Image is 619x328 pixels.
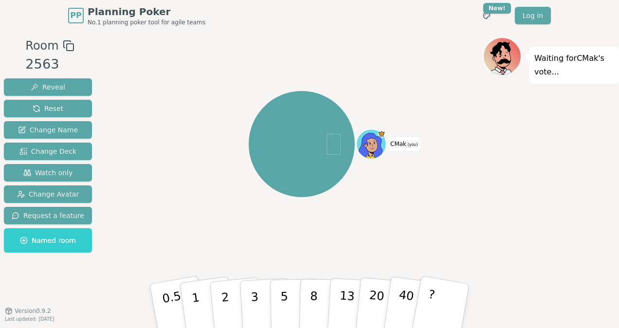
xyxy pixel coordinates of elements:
span: Room [25,37,58,55]
span: Named room [20,236,76,245]
p: Waiting for CMak 's vote... [534,52,614,79]
button: Change Name [4,121,92,139]
span: Click to change your name [388,137,420,151]
button: Change Deck [4,143,92,160]
button: Request a feature [4,207,92,224]
button: Click to change your avatar [357,130,385,158]
button: Reveal [4,78,92,96]
span: Planning Poker [88,5,205,18]
div: 2563 [25,55,74,74]
span: PP [70,10,81,21]
a: Log in [515,7,551,24]
span: Reset [33,104,63,113]
button: Change Avatar [4,185,92,203]
span: (you) [406,143,418,147]
a: PPPlanning PokerNo.1 planning poker tool for agile teams [68,5,205,26]
span: Reveal [31,82,65,92]
span: Change Name [18,125,78,135]
span: Change Avatar [17,189,79,199]
button: Watch only [4,164,92,182]
button: Reset [4,100,92,117]
button: New! [478,7,495,24]
span: CMak is the host [378,130,385,137]
div: New! [483,3,511,14]
span: Last updated: [DATE] [5,316,55,322]
span: Version 0.9.2 [15,307,51,315]
span: Watch only [23,168,73,178]
span: Change Deck [19,146,76,156]
button: Version0.9.2 [5,307,51,315]
span: Request a feature [12,211,84,220]
span: No.1 planning poker tool for agile teams [88,18,205,26]
button: Named room [4,228,92,253]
